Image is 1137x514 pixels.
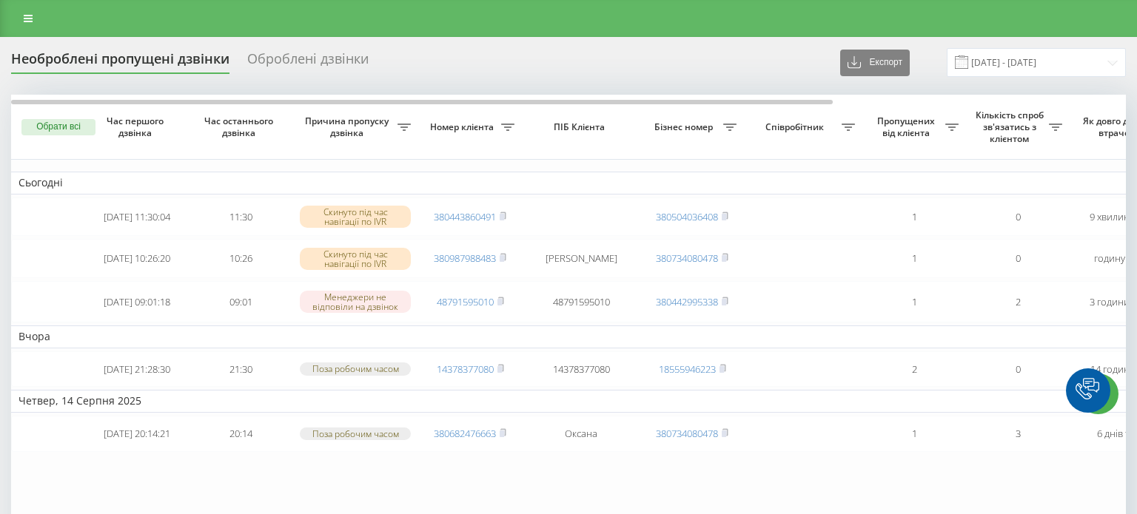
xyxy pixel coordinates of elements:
[434,210,496,223] a: 380443860491
[300,248,411,270] div: Скинуто під час навігації по IVR
[426,121,501,133] span: Номер клієнта
[966,351,1070,388] td: 0
[966,239,1070,278] td: 0
[656,295,718,308] a: 380442995338
[85,197,189,237] td: [DATE] 11:30:04
[189,351,292,388] td: 21:30
[97,115,177,138] span: Час першого дзвінка
[862,197,966,237] td: 1
[189,197,292,237] td: 11:30
[201,115,281,138] span: Час останнього дзвінка
[300,362,411,375] div: Поза робочим часом
[437,295,494,308] a: 48791595010
[659,362,716,376] a: 18555946223
[648,121,723,133] span: Бізнес номер
[751,121,842,133] span: Співробітник
[300,115,398,138] span: Причина пропуску дзвінка
[973,109,1049,144] span: Кількість спроб зв'язатись з клієнтом
[656,427,718,440] a: 380734080478
[656,210,718,223] a: 380504036408
[11,51,229,74] div: Необроблені пропущені дзвінки
[534,121,628,133] span: ПІБ Клієнта
[300,206,411,228] div: Скинуто під час навігації по IVR
[966,416,1070,452] td: 3
[21,119,95,135] button: Обрати всі
[300,427,411,440] div: Поза робочим часом
[189,239,292,278] td: 10:26
[966,197,1070,237] td: 0
[189,281,292,322] td: 09:01
[189,416,292,452] td: 20:14
[522,281,640,322] td: 48791595010
[862,239,966,278] td: 1
[437,362,494,376] a: 14378377080
[862,281,966,322] td: 1
[247,51,369,74] div: Оброблені дзвінки
[85,239,189,278] td: [DATE] 10:26:20
[300,291,411,313] div: Менеджери не відповіли на дзвінок
[85,281,189,322] td: [DATE] 09:01:18
[434,251,496,265] a: 380987988483
[870,115,945,138] span: Пропущених від клієнта
[966,281,1070,322] td: 2
[840,50,910,76] button: Експорт
[85,416,189,452] td: [DATE] 20:14:21
[656,251,718,265] a: 380734080478
[522,416,640,452] td: Оксана
[522,239,640,278] td: [PERSON_NAME]
[85,351,189,388] td: [DATE] 21:28:30
[862,351,966,388] td: 2
[522,351,640,388] td: 14378377080
[434,427,496,440] a: 380682476663
[862,416,966,452] td: 1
